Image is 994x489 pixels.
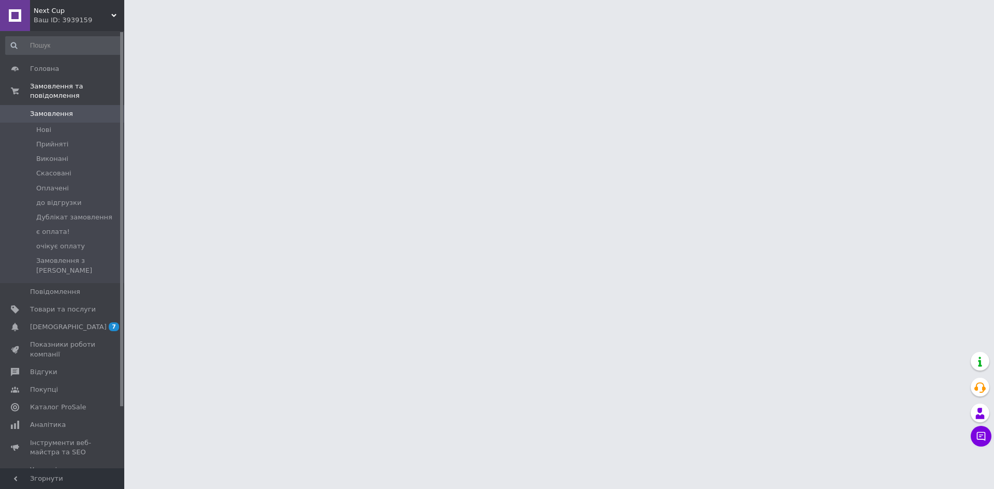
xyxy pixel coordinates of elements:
[36,154,68,164] span: Виконані
[30,82,124,100] span: Замовлення та повідомлення
[30,465,96,484] span: Управління сайтом
[36,198,81,208] span: до відгрузки
[34,16,124,25] div: Ваш ID: 3939159
[36,213,112,222] span: Дублікат замовлення
[36,125,51,135] span: Нові
[5,36,122,55] input: Пошук
[30,420,66,429] span: Аналітика
[30,305,96,314] span: Товари та послуги
[36,169,71,178] span: Скасовані
[30,64,59,73] span: Головна
[30,385,58,394] span: Покупці
[109,322,119,331] span: 7
[36,227,70,236] span: є оплата!
[30,340,96,359] span: Показники роботи компанії
[30,109,73,118] span: Замовлення
[30,438,96,457] span: Інструменти веб-майстра та SEO
[30,322,107,332] span: [DEMOGRAPHIC_DATA]
[36,242,85,251] span: очікує оплату
[30,367,57,377] span: Відгуки
[971,426,991,447] button: Чат з покупцем
[30,287,80,297] span: Повідомлення
[30,403,86,412] span: Каталог ProSale
[36,140,68,149] span: Прийняті
[36,184,69,193] span: Оплачені
[34,6,111,16] span: Next Cup
[36,256,121,275] span: Замовлення з [PERSON_NAME]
